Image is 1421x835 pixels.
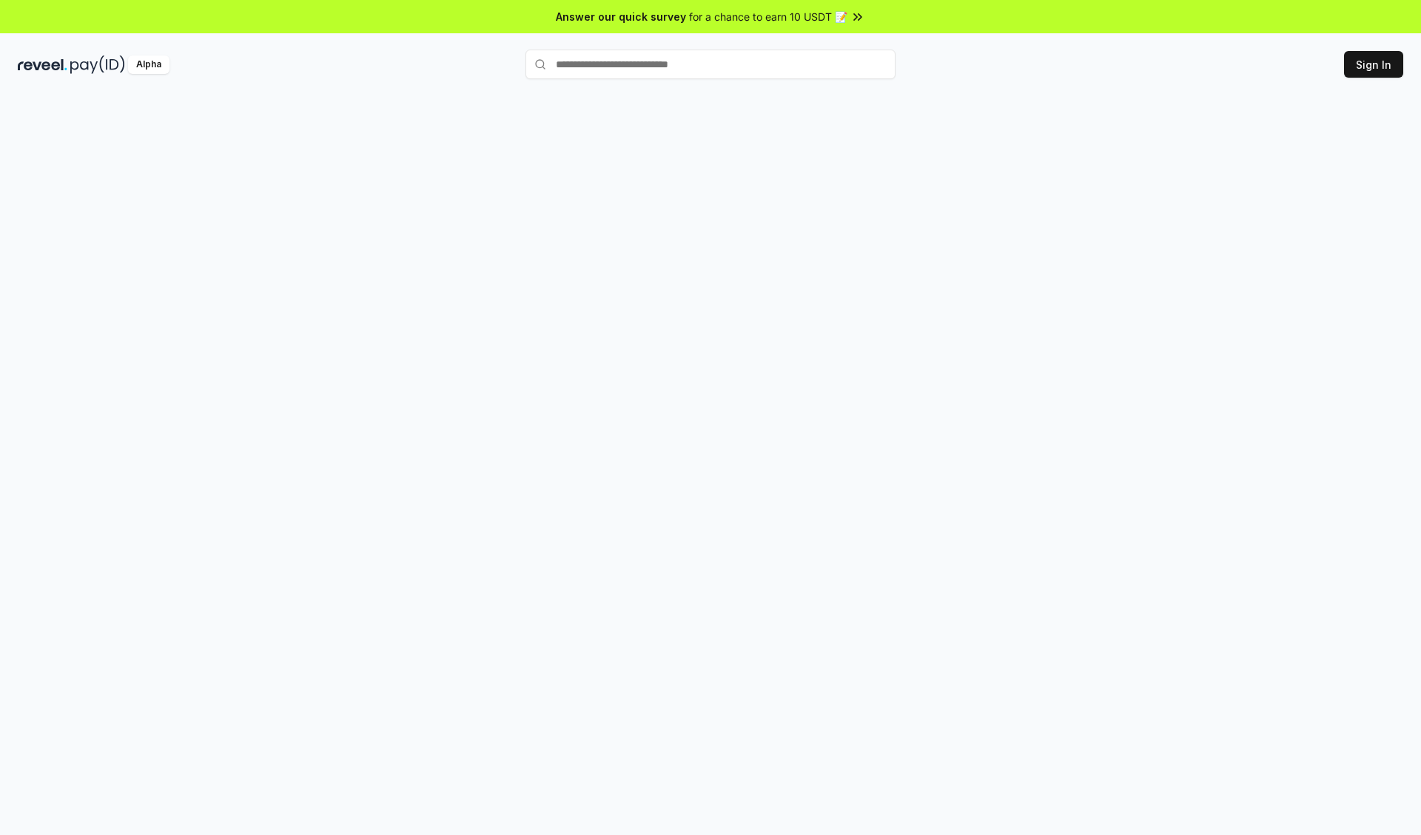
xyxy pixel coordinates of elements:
img: pay_id [70,55,125,74]
span: Answer our quick survey [556,9,686,24]
span: for a chance to earn 10 USDT 📝 [689,9,847,24]
button: Sign In [1344,51,1403,78]
img: reveel_dark [18,55,67,74]
div: Alpha [128,55,169,74]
